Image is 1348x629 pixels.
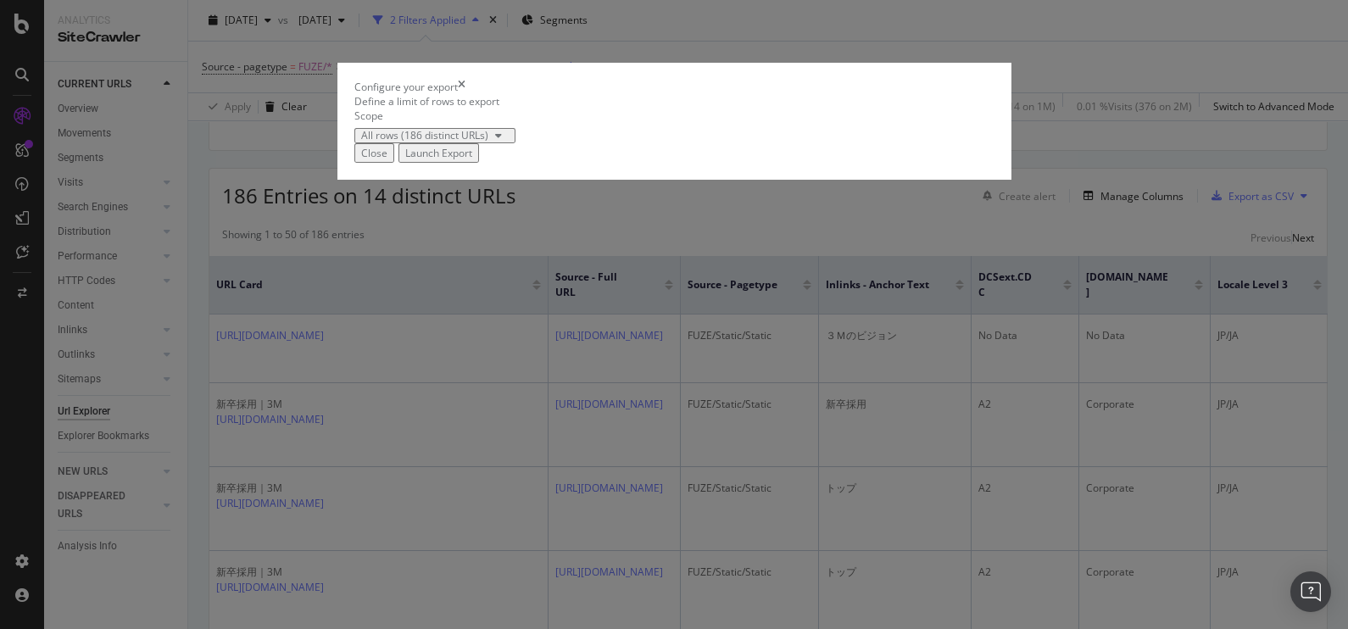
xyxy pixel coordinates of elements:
[361,146,387,160] div: Close
[398,143,479,163] button: Launch Export
[361,131,488,141] div: All rows (186 distinct URLs)
[1290,571,1331,612] div: Open Intercom Messenger
[354,94,994,109] div: Define a limit of rows to export
[337,63,1011,180] div: modal
[354,80,458,94] div: Configure your export
[405,146,472,160] div: Launch Export
[354,128,515,143] button: All rows (186 distinct URLs)
[354,143,394,163] button: Close
[354,109,383,123] label: Scope
[458,80,465,94] div: times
